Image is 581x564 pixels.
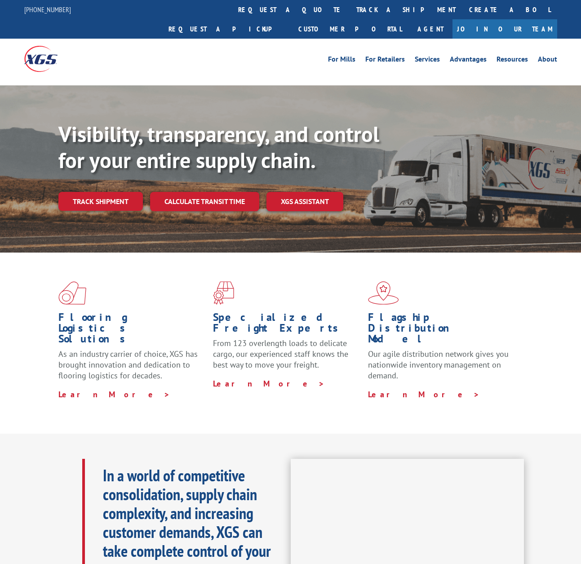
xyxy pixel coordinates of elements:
[450,56,487,66] a: Advantages
[213,281,234,305] img: xgs-icon-focused-on-flooring-red
[365,56,405,66] a: For Retailers
[58,312,206,349] h1: Flooring Logistics Solutions
[150,192,259,211] a: Calculate transit time
[538,56,557,66] a: About
[58,349,198,381] span: As an industry carrier of choice, XGS has brought innovation and dedication to flooring logistics...
[368,349,509,381] span: Our agile distribution network gives you nationwide inventory management on demand.
[162,19,292,39] a: Request a pickup
[368,281,399,305] img: xgs-icon-flagship-distribution-model-red
[58,192,143,211] a: Track shipment
[368,312,516,349] h1: Flagship Distribution Model
[292,19,408,39] a: Customer Portal
[328,56,355,66] a: For Mills
[213,378,325,389] a: Learn More >
[497,56,528,66] a: Resources
[58,389,170,400] a: Learn More >
[24,5,71,14] a: [PHONE_NUMBER]
[368,389,480,400] a: Learn More >
[408,19,452,39] a: Agent
[266,192,343,211] a: XGS ASSISTANT
[58,120,379,174] b: Visibility, transparency, and control for your entire supply chain.
[213,338,361,378] p: From 123 overlength loads to delicate cargo, our experienced staff knows the best way to move you...
[452,19,557,39] a: Join Our Team
[415,56,440,66] a: Services
[58,281,86,305] img: xgs-icon-total-supply-chain-intelligence-red
[213,312,361,338] h1: Specialized Freight Experts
